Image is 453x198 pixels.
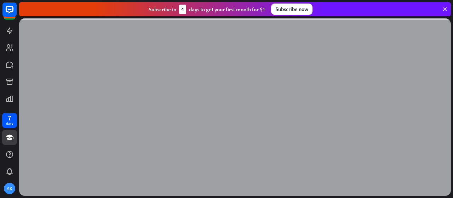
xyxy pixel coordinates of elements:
[149,5,265,14] div: Subscribe in days to get your first month for $1
[179,5,186,14] div: 4
[2,113,17,128] a: 7 days
[4,183,15,194] div: SK
[271,4,312,15] div: Subscribe now
[8,115,11,121] div: 7
[6,121,13,126] div: days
